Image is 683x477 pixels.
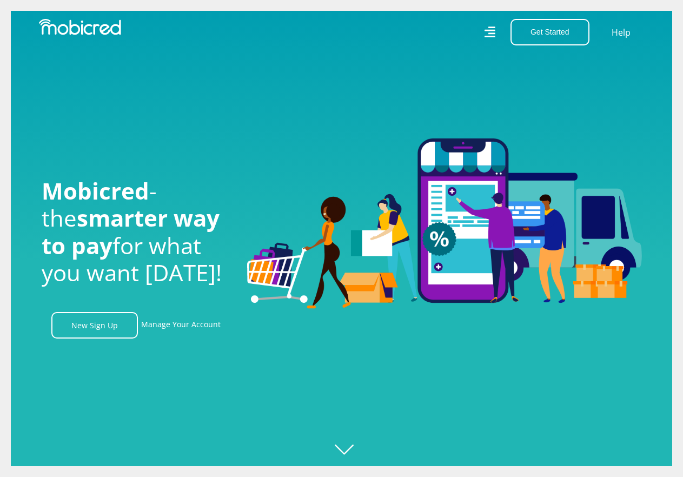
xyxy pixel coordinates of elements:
[42,202,220,260] span: smarter way to pay
[39,19,121,35] img: Mobicred
[51,312,138,339] a: New Sign Up
[42,177,231,287] h1: - the for what you want [DATE]!
[247,138,642,309] img: Welcome to Mobicred
[510,19,589,45] button: Get Started
[42,175,149,206] span: Mobicred
[141,312,221,339] a: Manage Your Account
[611,25,631,39] a: Help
